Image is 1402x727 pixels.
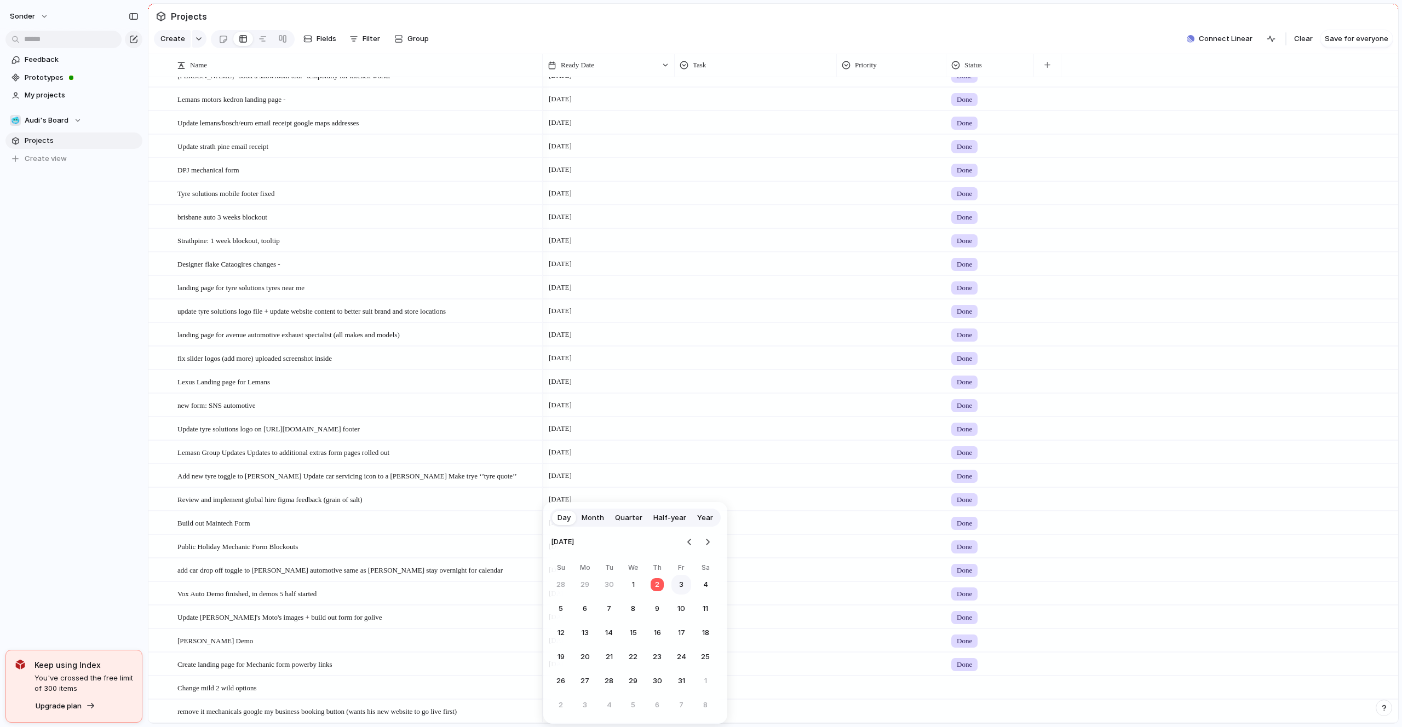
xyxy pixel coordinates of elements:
button: Friday, October 24th, 2025 [671,647,691,667]
button: Saturday, October 11th, 2025 [696,599,715,619]
th: Sunday [551,563,571,575]
th: Friday [671,563,691,575]
button: Monday, October 27th, 2025 [575,671,595,691]
button: Thursday, October 16th, 2025 [647,623,667,643]
th: Monday [575,563,595,575]
button: Friday, October 10th, 2025 [671,599,691,619]
th: Saturday [696,563,715,575]
button: Tuesday, November 4th, 2025 [599,695,619,715]
button: Thursday, November 6th, 2025 [647,695,667,715]
button: Thursday, October 23rd, 2025 [647,647,667,667]
button: Wednesday, October 15th, 2025 [623,623,643,643]
button: Saturday, October 25th, 2025 [696,647,715,667]
button: Tuesday, October 28th, 2025 [599,671,619,691]
button: Today, Thursday, October 2nd, 2025 [647,575,667,595]
button: Friday, November 7th, 2025 [671,695,691,715]
button: Saturday, November 8th, 2025 [696,695,715,715]
button: Month [576,509,610,527]
button: Friday, October 3rd, 2025 [671,575,691,595]
button: Saturday, October 18th, 2025 [696,623,715,643]
span: Year [697,512,713,523]
span: Half-year [653,512,686,523]
span: Day [558,512,571,523]
button: Sunday, November 2nd, 2025 [551,695,571,715]
button: Sunday, September 28th, 2025 [551,575,571,595]
button: Monday, September 29th, 2025 [575,575,595,595]
button: Wednesday, November 5th, 2025 [623,695,643,715]
th: Tuesday [599,563,619,575]
button: Wednesday, October 29th, 2025 [623,671,643,691]
button: Quarter [610,509,648,527]
button: Tuesday, October 21st, 2025 [599,647,619,667]
span: [DATE] [551,530,574,554]
th: Thursday [647,563,667,575]
table: October 2025 [551,563,715,715]
button: Tuesday, October 7th, 2025 [599,599,619,619]
button: Saturday, October 4th, 2025 [696,575,715,595]
button: Tuesday, September 30th, 2025 [599,575,619,595]
button: Wednesday, October 22nd, 2025 [623,647,643,667]
button: Monday, October 20th, 2025 [575,647,595,667]
button: Wednesday, October 8th, 2025 [623,599,643,619]
button: Friday, October 17th, 2025 [671,623,691,643]
button: Sunday, October 19th, 2025 [551,647,571,667]
th: Wednesday [623,563,643,575]
button: Go to the Next Month [700,534,715,550]
button: Monday, November 3rd, 2025 [575,695,595,715]
button: Monday, October 13th, 2025 [575,623,595,643]
button: Year [692,509,719,527]
span: Quarter [615,512,642,523]
span: Month [582,512,604,523]
button: Day [552,509,576,527]
button: Sunday, October 12th, 2025 [551,623,571,643]
button: Thursday, October 9th, 2025 [647,599,667,619]
button: Saturday, November 1st, 2025 [696,671,715,691]
button: Thursday, October 30th, 2025 [647,671,667,691]
button: Sunday, October 26th, 2025 [551,671,571,691]
button: Friday, October 31st, 2025 [671,671,691,691]
button: Sunday, October 5th, 2025 [551,599,571,619]
button: Go to the Previous Month [682,534,697,550]
button: Wednesday, October 1st, 2025 [623,575,643,595]
button: Tuesday, October 14th, 2025 [599,623,619,643]
button: Half-year [648,509,692,527]
button: Monday, October 6th, 2025 [575,599,595,619]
